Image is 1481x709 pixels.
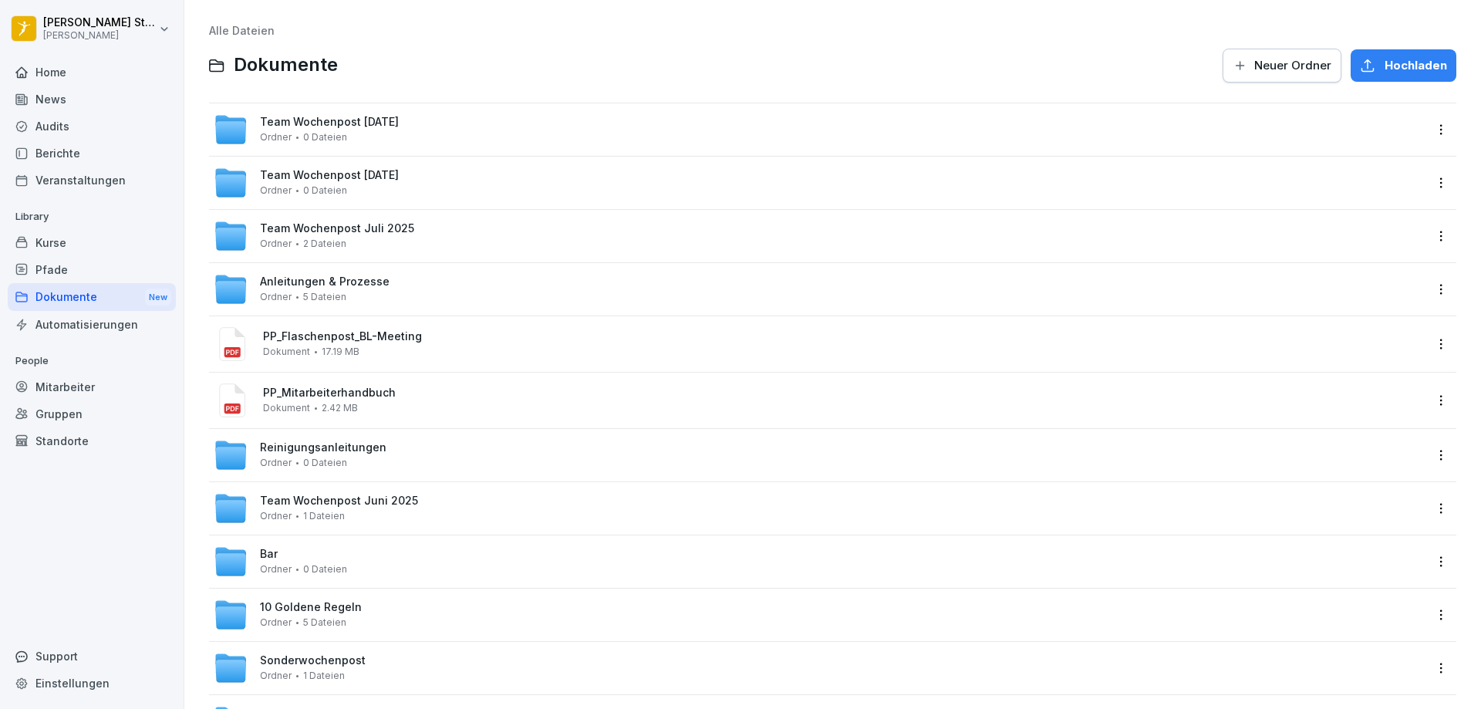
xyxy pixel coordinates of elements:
[1385,57,1447,74] span: Hochladen
[43,16,156,29] p: [PERSON_NAME] Stambolov
[1223,49,1341,83] button: Neuer Ordner
[260,548,278,561] span: Bar
[303,292,346,302] span: 5 Dateien
[263,403,310,414] span: Dokument
[214,438,1424,472] a: ReinigungsanleitungenOrdner0 Dateien
[209,24,275,37] a: Alle Dateien
[303,185,347,196] span: 0 Dateien
[260,238,292,249] span: Ordner
[8,140,176,167] a: Berichte
[260,495,418,508] span: Team Wochenpost Juni 2025
[234,54,338,76] span: Dokumente
[8,283,176,312] div: Dokumente
[214,113,1424,147] a: Team Wochenpost [DATE]Ordner0 Dateien
[214,598,1424,632] a: 10 Goldene RegelnOrdner5 Dateien
[322,346,359,357] span: 17.19 MB
[263,387,1424,400] span: PP_Mitarbeiterhandbuch
[303,457,347,468] span: 0 Dateien
[214,219,1424,253] a: Team Wochenpost Juli 2025Ordner2 Dateien
[8,229,176,256] a: Kurse
[43,30,156,41] p: [PERSON_NAME]
[214,272,1424,306] a: Anleitungen & ProzesseOrdner5 Dateien
[8,427,176,454] a: Standorte
[8,400,176,427] a: Gruppen
[8,59,176,86] a: Home
[8,643,176,670] div: Support
[260,185,292,196] span: Ordner
[303,511,345,522] span: 1 Dateien
[214,166,1424,200] a: Team Wochenpost [DATE]Ordner0 Dateien
[8,670,176,697] a: Einstellungen
[303,132,347,143] span: 0 Dateien
[263,346,310,357] span: Dokument
[260,670,292,681] span: Ordner
[322,403,358,414] span: 2.42 MB
[1254,57,1331,74] span: Neuer Ordner
[260,564,292,575] span: Ordner
[303,238,346,249] span: 2 Dateien
[8,373,176,400] a: Mitarbeiter
[145,289,171,306] div: New
[263,330,1424,343] span: PP_Flaschenpost_BL-Meeting
[214,491,1424,525] a: Team Wochenpost Juni 2025Ordner1 Dateien
[8,204,176,229] p: Library
[260,132,292,143] span: Ordner
[260,441,386,454] span: Reinigungsanleitungen
[260,457,292,468] span: Ordner
[260,292,292,302] span: Ordner
[8,311,176,338] a: Automatisierungen
[8,86,176,113] a: News
[260,601,362,614] span: 10 Goldene Regeln
[214,545,1424,579] a: BarOrdner0 Dateien
[8,283,176,312] a: DokumenteNew
[303,564,347,575] span: 0 Dateien
[8,256,176,283] a: Pfade
[1351,49,1456,82] button: Hochladen
[260,617,292,628] span: Ordner
[8,349,176,373] p: People
[8,167,176,194] a: Veranstaltungen
[214,651,1424,685] a: SonderwochenpostOrdner1 Dateien
[260,511,292,522] span: Ordner
[260,116,399,129] span: Team Wochenpost [DATE]
[8,113,176,140] a: Audits
[260,169,399,182] span: Team Wochenpost [DATE]
[260,275,390,289] span: Anleitungen & Prozesse
[303,670,345,681] span: 1 Dateien
[260,654,366,667] span: Sonderwochenpost
[303,617,346,628] span: 5 Dateien
[260,222,414,235] span: Team Wochenpost Juli 2025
